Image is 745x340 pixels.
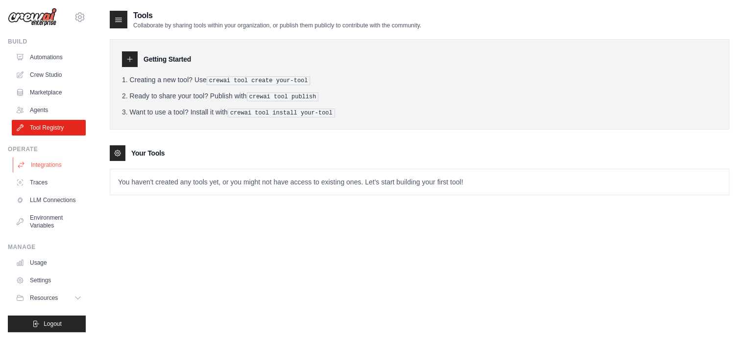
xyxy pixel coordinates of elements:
a: Integrations [13,157,87,173]
a: LLM Connections [12,192,86,208]
div: Manage [8,243,86,251]
a: Settings [12,272,86,288]
a: Environment Variables [12,210,86,233]
span: Resources [30,294,58,302]
a: Traces [12,175,86,190]
a: Agents [12,102,86,118]
img: Logo [8,8,57,26]
a: Crew Studio [12,67,86,83]
a: Automations [12,49,86,65]
a: Tool Registry [12,120,86,136]
a: Marketplace [12,85,86,100]
button: Resources [12,290,86,306]
div: Build [8,38,86,45]
button: Logout [8,316,86,332]
div: Operate [8,145,86,153]
span: Logout [44,320,62,328]
a: Usage [12,255,86,271]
